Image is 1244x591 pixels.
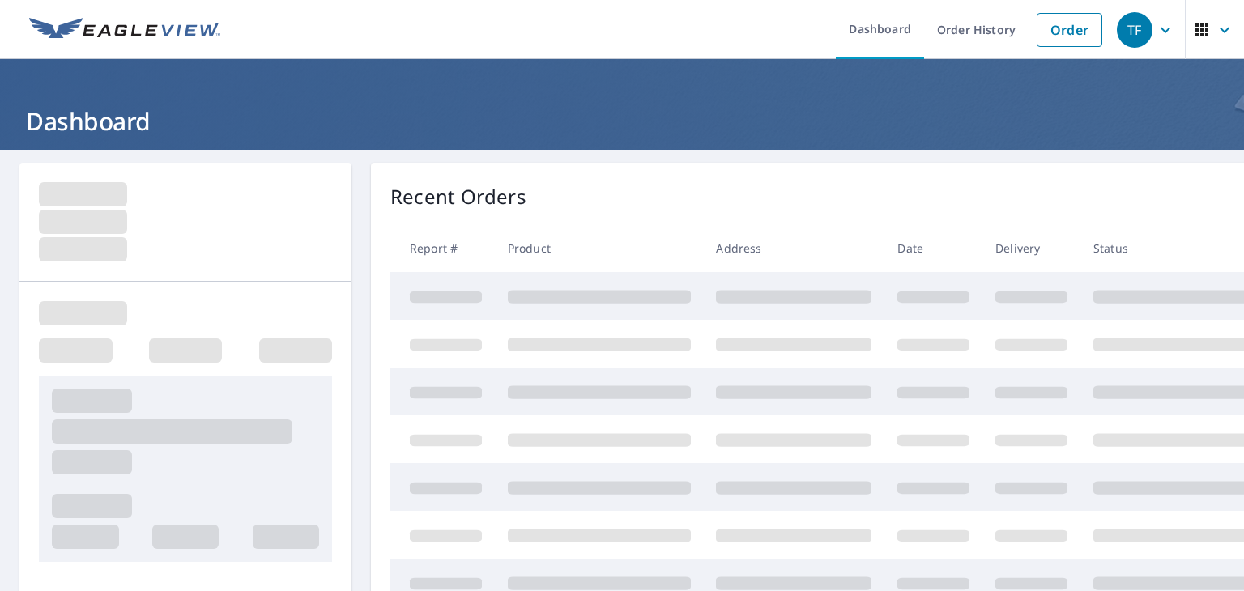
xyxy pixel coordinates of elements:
th: Date [884,224,982,272]
h1: Dashboard [19,104,1225,138]
p: Recent Orders [390,182,526,211]
th: Product [495,224,704,272]
div: TF [1117,12,1152,48]
a: Order [1037,13,1102,47]
img: EV Logo [29,18,220,42]
th: Report # [390,224,495,272]
th: Delivery [982,224,1080,272]
th: Address [703,224,884,272]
